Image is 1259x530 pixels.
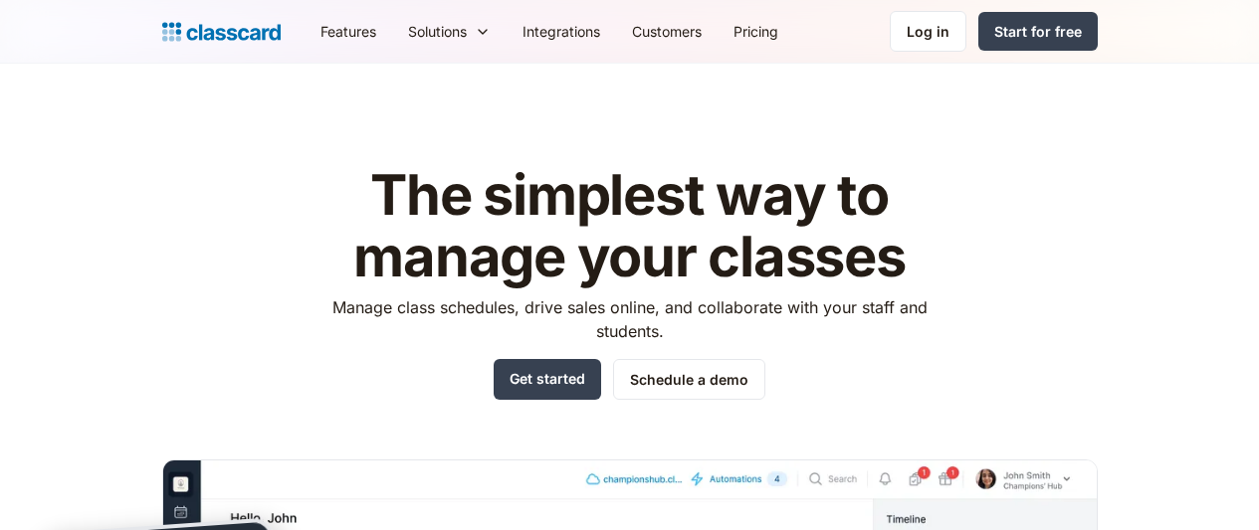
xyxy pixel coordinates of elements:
[613,359,765,400] a: Schedule a demo
[162,18,281,46] a: home
[494,359,601,400] a: Get started
[392,9,507,54] div: Solutions
[314,165,945,287] h1: The simplest way to manage your classes
[1191,462,1239,510] iframe: Intercom live chat
[994,21,1082,42] div: Start for free
[616,9,718,54] a: Customers
[718,9,794,54] a: Pricing
[408,21,467,42] div: Solutions
[890,11,966,52] a: Log in
[907,21,949,42] div: Log in
[305,9,392,54] a: Features
[507,9,616,54] a: Integrations
[978,12,1098,51] a: Start for free
[314,295,945,343] p: Manage class schedules, drive sales online, and collaborate with your staff and students.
